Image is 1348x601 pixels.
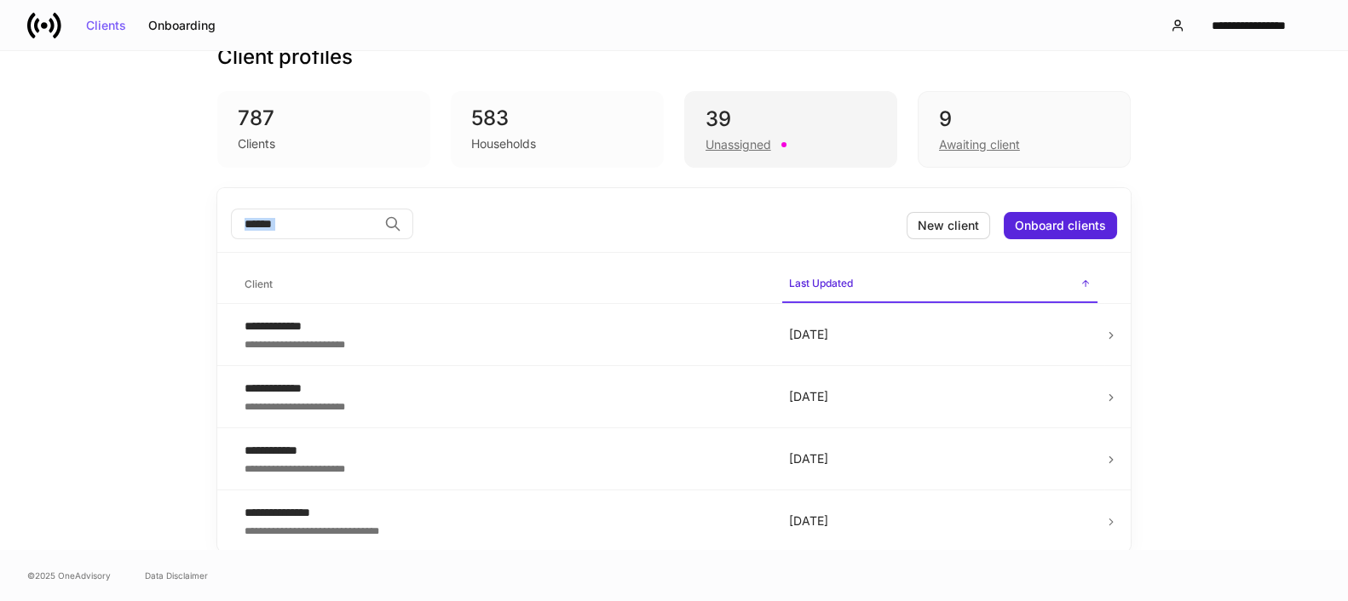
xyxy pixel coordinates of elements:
span: Last Updated [782,266,1097,303]
div: 787 [238,105,410,132]
p: [DATE] [789,388,1091,405]
div: Households [471,135,536,152]
a: Data Disclaimer [145,569,208,582]
p: [DATE] [789,450,1091,467]
button: Clients [75,12,137,39]
div: 9 [939,106,1109,133]
button: New client [907,212,990,239]
div: 583 [471,105,643,132]
div: Unassigned [706,136,771,153]
div: Onboarding [148,20,216,31]
span: Client [238,267,769,302]
h6: Client [245,276,273,292]
p: [DATE] [789,512,1091,529]
div: 39Unassigned [684,91,897,168]
div: Onboard clients [1015,220,1106,232]
h3: Client profiles [217,43,353,71]
div: New client [918,220,979,232]
p: [DATE] [789,326,1091,343]
span: © 2025 OneAdvisory [27,569,111,582]
div: Awaiting client [939,136,1020,153]
div: 39 [706,106,876,133]
button: Onboarding [137,12,227,39]
button: Onboard clients [1004,212,1117,239]
div: 9Awaiting client [918,91,1131,168]
div: Clients [86,20,126,31]
div: Clients [238,135,275,152]
h6: Last Updated [789,275,853,291]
